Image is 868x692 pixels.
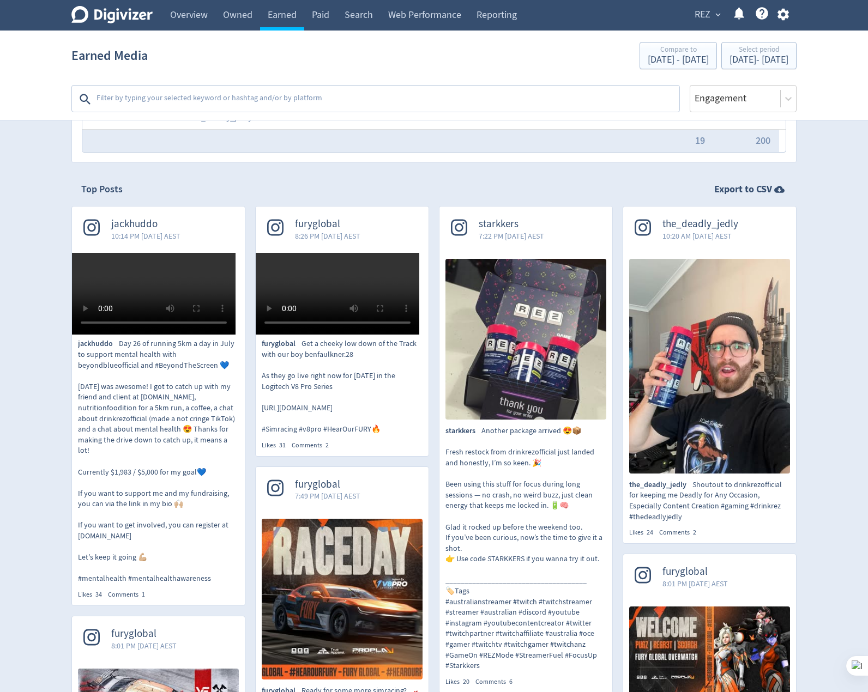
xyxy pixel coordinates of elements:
[648,55,709,65] div: [DATE] - [DATE]
[78,590,108,599] div: Likes
[475,677,519,687] div: Comments
[463,677,469,686] span: 20
[111,628,177,640] span: furyglobal
[108,590,151,599] div: Comments
[640,42,717,69] button: Compare to[DATE] - [DATE]
[111,640,177,651] span: 8:01 PM [DATE] AEST
[662,578,728,589] span: 8:01 PM [DATE] AEST
[659,528,702,537] div: Comments
[509,677,513,686] span: 6
[695,6,710,23] span: REZ
[142,590,145,599] span: 1
[721,42,797,69] button: Select period[DATE]- [DATE]
[648,46,709,55] div: Compare to
[730,46,788,55] div: Select period
[95,590,102,599] span: 34
[713,10,723,20] span: expand_more
[629,528,659,537] div: Likes
[662,566,728,578] span: furyglobal
[647,528,653,537] span: 24
[445,426,606,671] p: Another package arrived 😍📦 Fresh restock from drinkrezofficial just landed and honestly, I’m so k...
[693,528,696,537] span: 2
[730,55,788,65] div: [DATE] - [DATE]
[71,38,148,73] h1: Earned Media
[445,677,475,687] div: Likes
[691,6,724,23] button: REZ
[262,519,423,679] img: Ready for some more simracing? 🏎️ We are driving`on Road Atlanta in the V8 Pro series 🪓 🕗 8:00PM ...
